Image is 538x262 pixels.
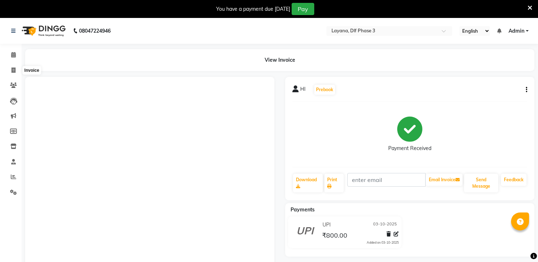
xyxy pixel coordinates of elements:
a: Print [324,174,344,192]
img: logo [18,21,68,41]
iframe: chat widget [508,233,531,255]
div: Payment Received [388,145,431,152]
div: You have a payment due [DATE] [216,5,290,13]
button: Send Message [464,174,498,192]
div: Added on 03-10-2025 [367,240,399,245]
a: Feedback [501,174,527,186]
span: ₹800.00 [322,231,347,241]
span: UPI [323,221,331,229]
span: Payments [291,206,315,213]
a: Download [293,174,323,192]
div: Invoice [23,66,41,75]
span: Admin [509,27,524,35]
span: 03-10-2025 [373,221,397,229]
button: Prebook [314,85,335,95]
button: Email Invoice [426,174,463,186]
span: HI [300,85,306,95]
button: Pay [292,3,314,15]
div: View Invoice [25,49,534,71]
input: enter email [347,173,426,187]
b: 08047224946 [79,21,111,41]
